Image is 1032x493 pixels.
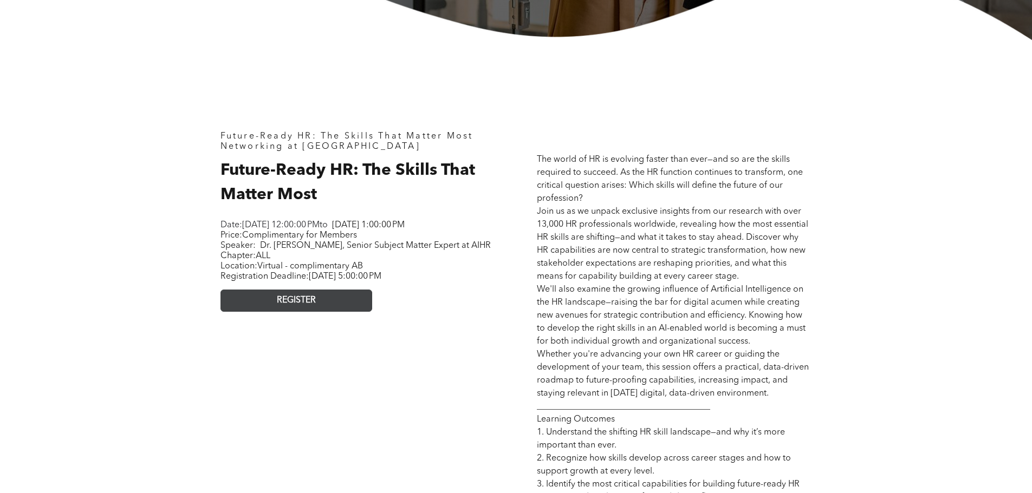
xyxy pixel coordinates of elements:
[277,295,316,306] span: REGISTER
[220,142,420,151] span: Networking at [GEOGRAPHIC_DATA]
[257,262,363,271] span: Virtual - complimentary AB
[309,272,381,281] span: [DATE] 5:00:00 PM
[242,221,320,229] span: [DATE] 12:00:00 PM
[220,231,357,240] span: Price:
[220,221,328,229] span: Date: to
[220,290,372,312] a: REGISTER
[220,162,475,203] span: Future-Ready HR: The Skills That Matter Most
[220,241,256,250] span: Speaker:
[242,231,357,240] span: Complimentary for Members
[332,221,405,229] span: [DATE] 1:00:00 PM
[256,252,270,260] span: ALL
[220,132,473,141] span: Future-Ready HR: The Skills That Matter Most
[220,252,270,260] span: Chapter:
[220,262,381,281] span: Location: Registration Deadline:
[260,241,491,250] span: Dr. [PERSON_NAME], Senior Subject Matter Expert at AIHR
